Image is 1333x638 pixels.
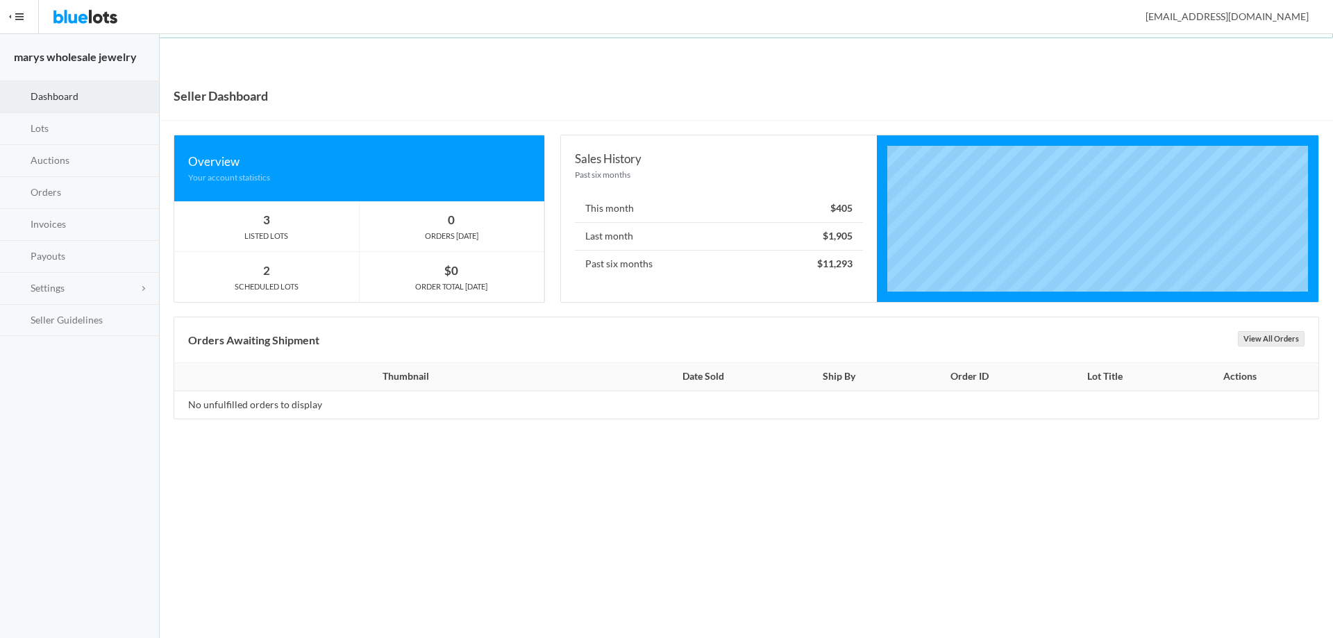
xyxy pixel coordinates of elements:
ion-icon: clipboard [12,123,26,136]
strong: $1,905 [823,230,853,242]
strong: 3 [263,212,270,227]
div: ORDERS [DATE] [360,230,544,242]
span: [EMAIL_ADDRESS][DOMAIN_NAME] [1130,10,1309,22]
span: Settings [31,282,65,294]
th: Thumbnail [174,363,629,391]
div: ORDER TOTAL [DATE] [360,280,544,293]
strong: $405 [830,202,853,214]
ion-icon: speedometer [12,91,26,104]
ion-icon: cash [12,187,26,200]
li: Past six months [575,250,862,278]
ion-icon: calculator [12,219,26,232]
strong: marys wholesale jewelry [14,50,137,63]
ion-icon: flash [12,155,26,168]
b: Orders Awaiting Shipment [188,333,319,346]
li: This month [575,195,862,223]
li: Last month [575,222,862,251]
ion-icon: person [1127,11,1141,24]
div: LISTED LOTS [174,230,359,242]
span: Seller Guidelines [31,314,103,326]
span: Orders [31,186,61,198]
td: No unfulfilled orders to display [174,391,629,419]
strong: $0 [444,263,458,278]
ion-icon: cog [12,283,26,296]
strong: 2 [263,263,270,278]
ion-icon: paper plane [12,251,26,264]
a: View All Orders [1238,331,1305,346]
strong: $11,293 [817,258,853,269]
strong: 0 [448,212,455,227]
span: Dashboard [31,90,78,102]
th: Date Sold [629,363,778,391]
div: Your account statistics [188,171,530,184]
th: Lot Title [1039,363,1170,391]
th: Order ID [900,363,1039,391]
span: Auctions [31,154,69,166]
th: Ship By [778,363,900,391]
th: Actions [1170,363,1318,391]
div: SCHEDULED LOTS [174,280,359,293]
span: Lots [31,122,49,134]
span: Payouts [31,250,65,262]
span: Invoices [31,218,66,230]
div: Sales History [575,149,862,168]
ion-icon: list box [12,314,26,327]
div: Overview [188,152,530,171]
div: Past six months [575,168,862,181]
h1: Seller Dashboard [174,85,268,106]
